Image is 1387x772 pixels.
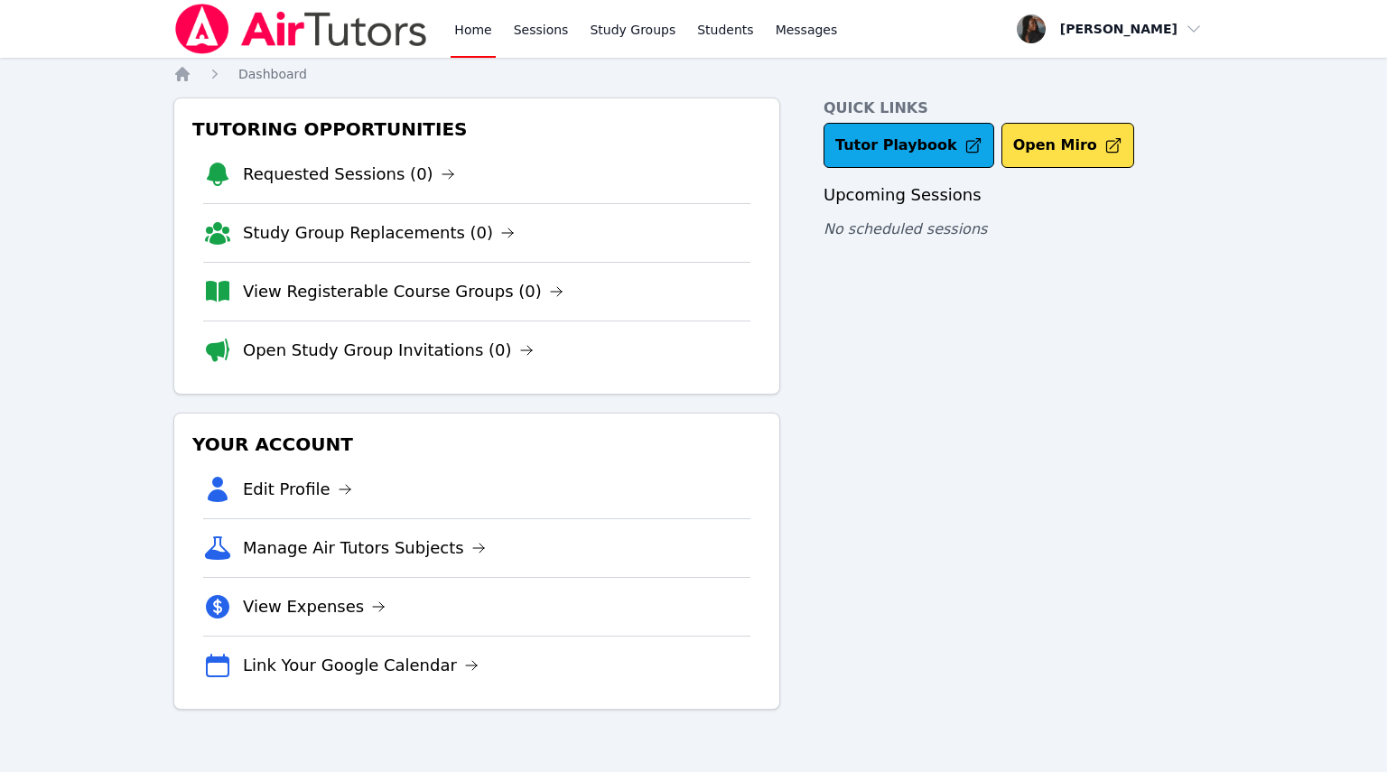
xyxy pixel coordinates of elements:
[173,65,1214,83] nav: Breadcrumb
[189,113,765,145] h3: Tutoring Opportunities
[824,220,987,237] span: No scheduled sessions
[243,279,563,304] a: View Registerable Course Groups (0)
[243,594,386,619] a: View Expenses
[1001,123,1134,168] button: Open Miro
[824,123,994,168] a: Tutor Playbook
[189,428,765,460] h3: Your Account
[243,338,534,363] a: Open Study Group Invitations (0)
[238,65,307,83] a: Dashboard
[238,67,307,81] span: Dashboard
[243,220,515,246] a: Study Group Replacements (0)
[776,21,838,39] span: Messages
[173,4,429,54] img: Air Tutors
[243,477,352,502] a: Edit Profile
[243,162,455,187] a: Requested Sessions (0)
[243,535,486,561] a: Manage Air Tutors Subjects
[824,182,1214,208] h3: Upcoming Sessions
[243,653,479,678] a: Link Your Google Calendar
[824,98,1214,119] h4: Quick Links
